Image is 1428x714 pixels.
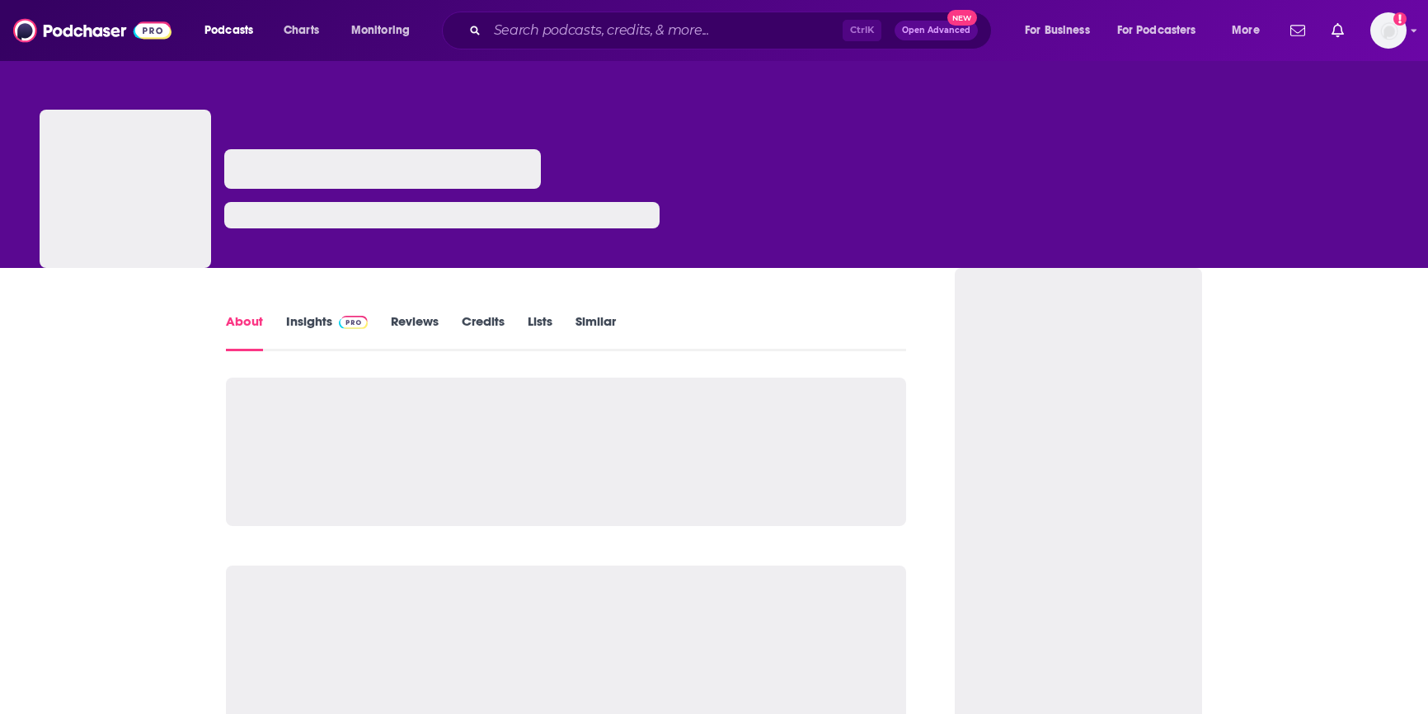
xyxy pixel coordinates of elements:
[1370,12,1407,49] img: User Profile
[1117,19,1196,42] span: For Podcasters
[1106,17,1220,44] button: open menu
[1013,17,1111,44] button: open menu
[1325,16,1350,45] a: Show notifications dropdown
[340,17,431,44] button: open menu
[1370,12,1407,49] span: Logged in as BenLaurro
[1370,12,1407,49] button: Show profile menu
[13,15,171,46] img: Podchaser - Follow, Share and Rate Podcasts
[1025,19,1090,42] span: For Business
[487,17,843,44] input: Search podcasts, credits, & more...
[286,313,368,351] a: InsightsPodchaser Pro
[193,17,275,44] button: open menu
[902,26,970,35] span: Open Advanced
[1220,17,1280,44] button: open menu
[843,20,881,41] span: Ctrl K
[339,316,368,329] img: Podchaser Pro
[1232,19,1260,42] span: More
[1284,16,1312,45] a: Show notifications dropdown
[462,313,505,351] a: Credits
[351,19,410,42] span: Monitoring
[1393,12,1407,26] svg: Add a profile image
[226,313,263,351] a: About
[895,21,978,40] button: Open AdvancedNew
[204,19,253,42] span: Podcasts
[284,19,319,42] span: Charts
[273,17,329,44] a: Charts
[575,313,616,351] a: Similar
[947,10,977,26] span: New
[391,313,439,351] a: Reviews
[528,313,552,351] a: Lists
[458,12,1008,49] div: Search podcasts, credits, & more...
